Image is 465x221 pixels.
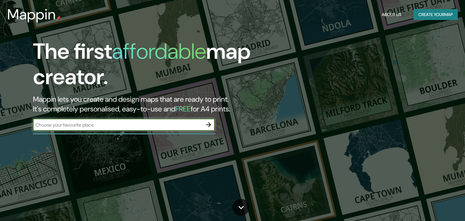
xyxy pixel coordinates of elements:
[33,94,265,114] h2: Mappin lets you create and design maps that are ready to print. It's completely personalised, eas...
[33,121,203,128] input: Choose your favourite place
[56,16,61,21] img: mappin-pin
[175,104,191,114] h5: FREE
[7,6,56,23] h3: Mappin
[379,9,404,20] button: About Us
[414,9,458,20] button: Create yourmap
[112,37,206,65] h1: affordable
[33,39,265,94] h1: The first map creator.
